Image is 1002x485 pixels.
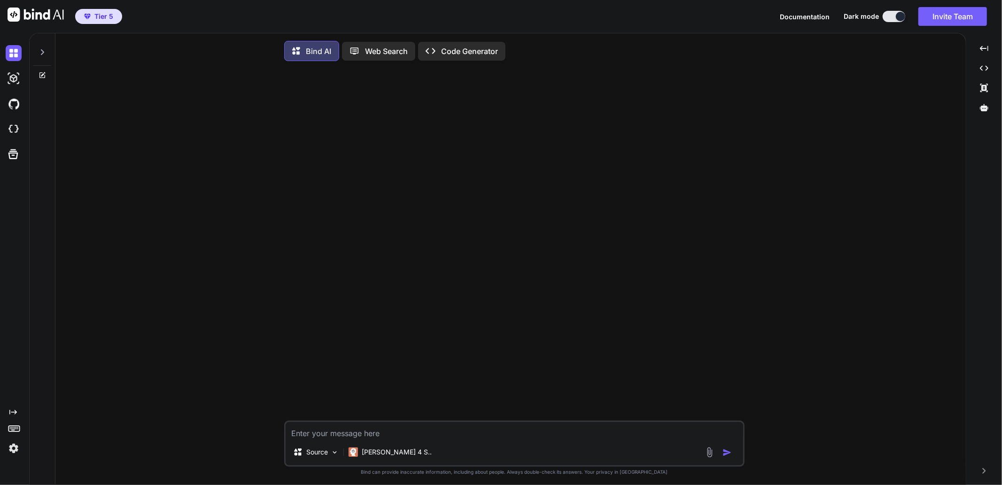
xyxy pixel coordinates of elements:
[6,45,22,61] img: darkChat
[780,13,830,21] span: Documentation
[844,12,879,21] span: Dark mode
[331,448,339,456] img: Pick Models
[6,70,22,86] img: darkAi-studio
[94,12,113,21] span: Tier 5
[918,7,987,26] button: Invite Team
[441,46,498,57] p: Code Generator
[75,9,122,24] button: premiumTier 5
[780,12,830,22] button: Documentation
[704,447,715,458] img: attachment
[6,96,22,112] img: githubDark
[362,447,432,457] p: [PERSON_NAME] 4 S..
[6,121,22,137] img: cloudideIcon
[8,8,64,22] img: Bind AI
[722,448,732,457] img: icon
[6,440,22,456] img: settings
[349,447,358,457] img: Claude 4 Sonnet
[365,46,408,57] p: Web Search
[84,14,91,19] img: premium
[306,447,328,457] p: Source
[306,46,331,57] p: Bind AI
[284,469,745,476] p: Bind can provide inaccurate information, including about people. Always double-check its answers....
